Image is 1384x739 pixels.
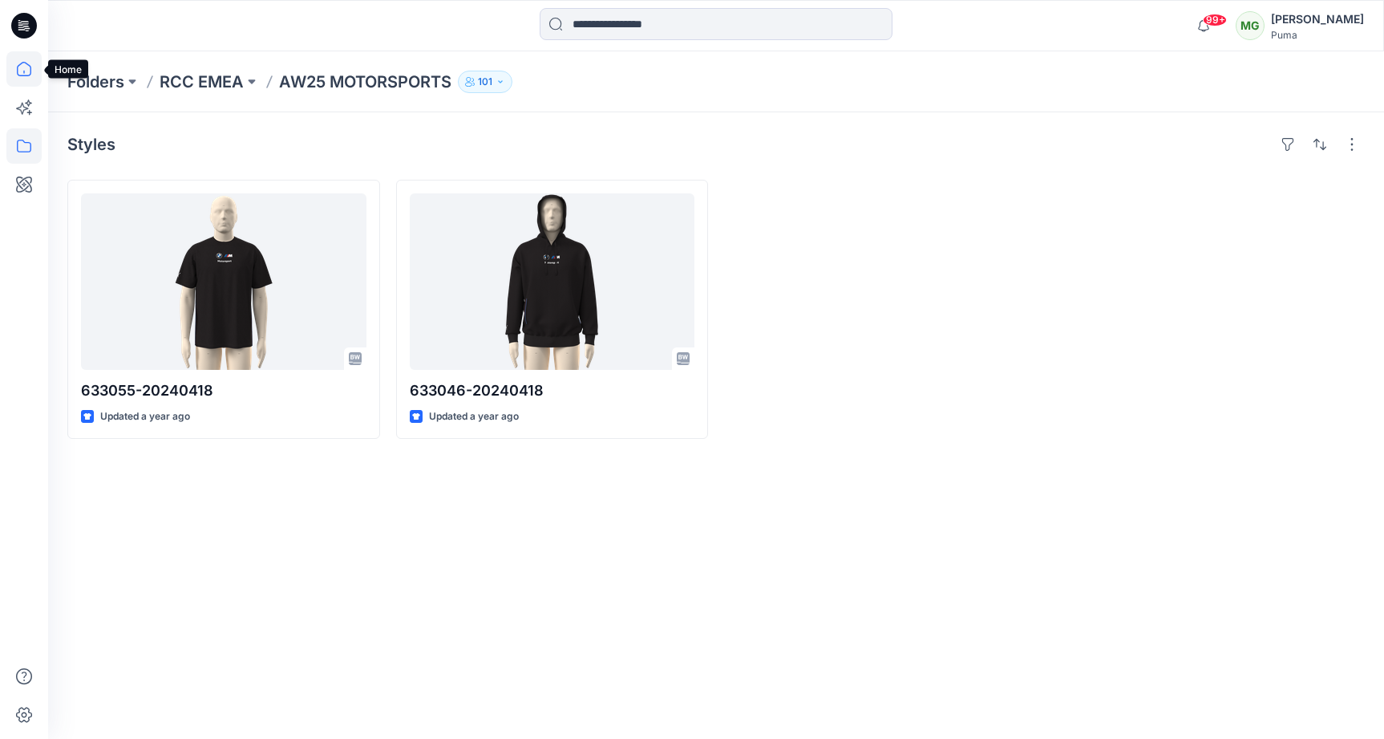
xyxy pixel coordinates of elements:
[458,71,512,93] button: 101
[1271,29,1364,41] div: Puma
[279,71,451,93] p: AW25 MOTORSPORTS
[429,408,519,425] p: Updated a year ago
[67,135,115,154] h4: Styles
[1203,14,1227,26] span: 99+
[478,73,492,91] p: 101
[160,71,244,93] a: RCC EMEA
[410,380,695,402] p: 633046-20240418
[1271,10,1364,29] div: [PERSON_NAME]
[67,71,124,93] a: Folders
[81,380,366,402] p: 633055-20240418
[1236,11,1265,40] div: MG
[100,408,190,425] p: Updated a year ago
[410,193,695,370] a: 633046-20240418
[81,193,366,370] a: 633055-20240418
